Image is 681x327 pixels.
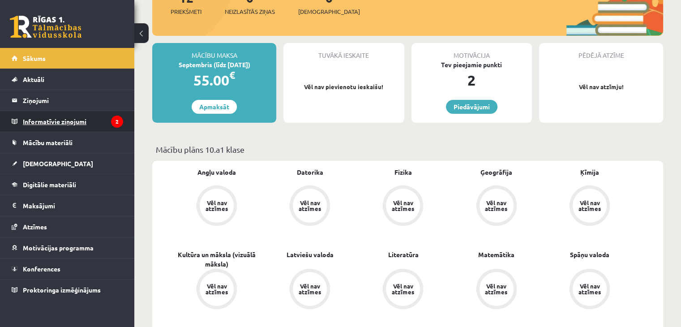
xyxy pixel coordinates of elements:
[12,132,123,153] a: Mācību materiāli
[10,16,81,38] a: Rīgas 1. Tālmācības vidusskola
[478,250,514,259] a: Matemātika
[388,250,418,259] a: Literatūra
[394,168,412,177] a: Fizika
[12,237,123,258] a: Motivācijas programma
[484,200,509,211] div: Vēl nav atzīmes
[156,143,660,155] p: Mācību plāns 10.a1 klase
[152,69,276,91] div: 55.00
[152,60,276,69] div: Septembris (līdz [DATE])
[111,116,123,128] i: 2
[229,69,235,82] span: €
[23,195,123,216] legend: Maksājumi
[356,269,450,311] a: Vēl nav atzīmes
[192,100,237,114] a: Apmaksāt
[411,69,532,91] div: 2
[570,250,609,259] a: Spāņu valoda
[23,90,123,111] legend: Ziņojumi
[12,111,123,132] a: Informatīvie ziņojumi2
[446,100,497,114] a: Piedāvājumi
[12,174,123,195] a: Digitālie materiāli
[23,111,123,132] legend: Informatīvie ziņojumi
[12,153,123,174] a: [DEMOGRAPHIC_DATA]
[577,283,602,295] div: Vēl nav atzīmes
[12,48,123,69] a: Sākums
[23,265,60,273] span: Konferences
[12,216,123,237] a: Atzīmes
[390,283,415,295] div: Vēl nav atzīmes
[23,223,47,231] span: Atzīmes
[23,286,101,294] span: Proktoringa izmēģinājums
[356,185,450,228] a: Vēl nav atzīmes
[171,7,201,16] span: Priekšmeti
[484,283,509,295] div: Vēl nav atzīmes
[23,159,93,168] span: [DEMOGRAPHIC_DATA]
[287,250,334,259] a: Latviešu valoda
[450,185,543,228] a: Vēl nav atzīmes
[12,280,123,300] a: Proktoringa izmēģinājums
[390,200,415,211] div: Vēl nav atzīmes
[480,168,512,177] a: Ģeogrāfija
[577,200,602,211] div: Vēl nav atzīmes
[23,54,46,62] span: Sākums
[197,168,236,177] a: Angļu valoda
[23,181,76,189] span: Digitālie materiāli
[298,7,360,16] span: [DEMOGRAPHIC_DATA]
[544,82,659,91] p: Vēl nav atzīmju!
[297,168,323,177] a: Datorika
[152,43,276,60] div: Mācību maksa
[204,283,229,295] div: Vēl nav atzīmes
[204,200,229,211] div: Vēl nav atzīmes
[263,185,356,228] a: Vēl nav atzīmes
[543,185,636,228] a: Vēl nav atzīmes
[12,90,123,111] a: Ziņojumi
[23,75,44,83] span: Aktuāli
[12,195,123,216] a: Maksājumi
[283,43,404,60] div: Tuvākā ieskaite
[170,185,263,228] a: Vēl nav atzīmes
[263,269,356,311] a: Vēl nav atzīmes
[411,43,532,60] div: Motivācija
[450,269,543,311] a: Vēl nav atzīmes
[23,244,94,252] span: Motivācijas programma
[539,43,663,60] div: Pēdējā atzīme
[23,138,73,146] span: Mācību materiāli
[225,7,275,16] span: Neizlasītās ziņas
[580,168,599,177] a: Ķīmija
[12,69,123,90] a: Aktuāli
[411,60,532,69] div: Tev pieejamie punkti
[297,200,322,211] div: Vēl nav atzīmes
[170,250,263,269] a: Kultūra un māksla (vizuālā māksla)
[288,82,399,91] p: Vēl nav pievienotu ieskaišu!
[170,269,263,311] a: Vēl nav atzīmes
[297,283,322,295] div: Vēl nav atzīmes
[543,269,636,311] a: Vēl nav atzīmes
[12,258,123,279] a: Konferences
